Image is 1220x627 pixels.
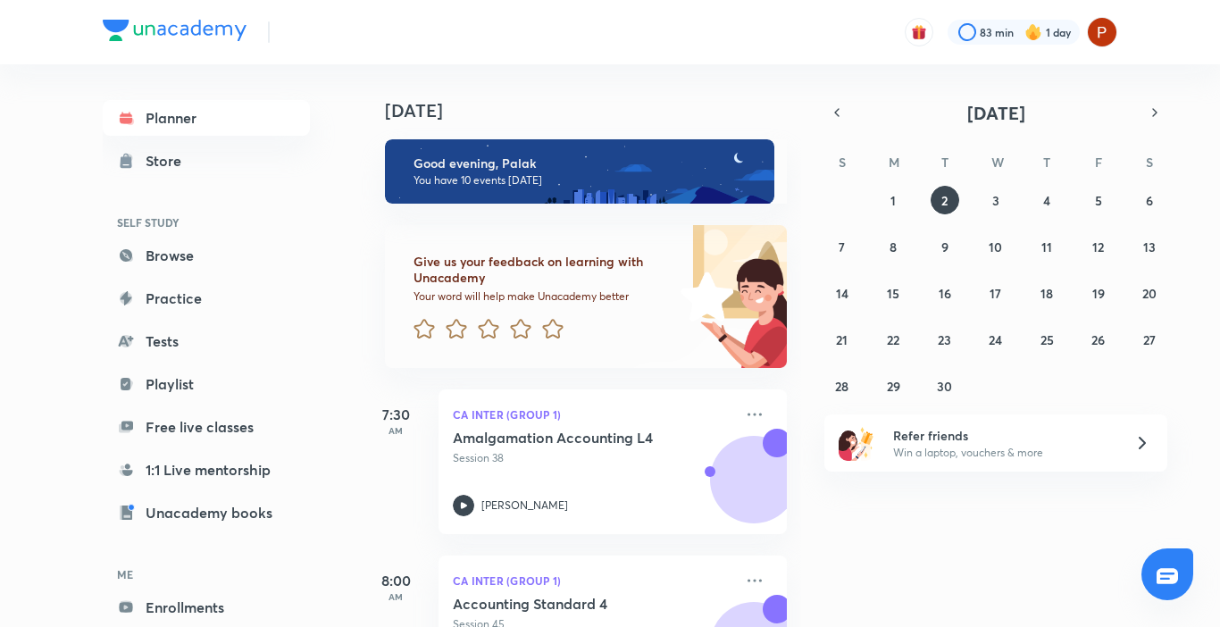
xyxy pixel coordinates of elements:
button: September 18, 2025 [1032,279,1061,307]
p: Your word will help make Unacademy better [414,289,674,304]
abbr: September 19, 2025 [1092,285,1105,302]
abbr: September 2, 2025 [941,192,948,209]
button: [DATE] [849,100,1142,125]
img: referral [839,425,874,461]
h5: Accounting Standard 4 [453,595,675,613]
abbr: Monday [889,154,899,171]
button: September 6, 2025 [1135,186,1164,214]
abbr: September 26, 2025 [1091,331,1105,348]
a: Playlist [103,366,310,402]
p: AM [360,591,431,602]
a: Store [103,143,310,179]
abbr: September 23, 2025 [938,331,951,348]
p: You have 10 events [DATE] [414,173,758,188]
p: [PERSON_NAME] [481,497,568,514]
a: Practice [103,280,310,316]
abbr: Thursday [1043,154,1050,171]
abbr: September 13, 2025 [1143,238,1156,255]
p: Win a laptop, vouchers & more [893,445,1113,461]
img: Palak [1087,17,1117,47]
button: September 25, 2025 [1032,325,1061,354]
button: September 4, 2025 [1032,186,1061,214]
abbr: September 6, 2025 [1146,192,1153,209]
abbr: September 18, 2025 [1040,285,1053,302]
abbr: September 17, 2025 [990,285,1001,302]
abbr: September 27, 2025 [1143,331,1156,348]
button: September 20, 2025 [1135,279,1164,307]
abbr: September 10, 2025 [989,238,1002,255]
abbr: Tuesday [941,154,948,171]
button: September 22, 2025 [879,325,907,354]
abbr: September 20, 2025 [1142,285,1157,302]
p: CA Inter (Group 1) [453,404,733,425]
button: September 9, 2025 [931,232,959,261]
abbr: September 21, 2025 [836,331,848,348]
abbr: September 24, 2025 [989,331,1002,348]
img: streak [1024,23,1042,41]
button: September 13, 2025 [1135,232,1164,261]
abbr: September 7, 2025 [839,238,845,255]
p: AM [360,425,431,436]
h5: 8:00 [360,570,431,591]
abbr: September 28, 2025 [835,378,848,395]
button: September 26, 2025 [1084,325,1113,354]
abbr: September 29, 2025 [887,378,900,395]
img: evening [385,139,774,204]
h6: Refer friends [893,426,1113,445]
a: Planner [103,100,310,136]
abbr: September 30, 2025 [937,378,952,395]
span: [DATE] [967,101,1025,125]
abbr: September 16, 2025 [939,285,951,302]
img: feedback_image [620,225,787,368]
abbr: September 12, 2025 [1092,238,1104,255]
abbr: September 15, 2025 [887,285,899,302]
h6: Good evening, Palak [414,155,758,171]
button: September 16, 2025 [931,279,959,307]
img: Company Logo [103,20,247,41]
a: Free live classes [103,409,310,445]
p: Session 38 [453,450,733,466]
abbr: Friday [1095,154,1102,171]
a: Browse [103,238,310,273]
a: Company Logo [103,20,247,46]
div: Store [146,150,192,171]
button: September 21, 2025 [828,325,857,354]
abbr: Wednesday [991,154,1004,171]
abbr: September 22, 2025 [887,331,899,348]
abbr: Saturday [1146,154,1153,171]
button: September 14, 2025 [828,279,857,307]
abbr: September 25, 2025 [1040,331,1054,348]
a: Enrollments [103,589,310,625]
abbr: September 1, 2025 [890,192,896,209]
h6: ME [103,559,310,589]
p: CA Inter (Group 1) [453,570,733,591]
h4: [DATE] [385,100,805,121]
button: September 7, 2025 [828,232,857,261]
abbr: September 5, 2025 [1095,192,1102,209]
img: avatar [911,24,927,40]
button: September 24, 2025 [982,325,1010,354]
a: 1:1 Live mentorship [103,452,310,488]
h6: Give us your feedback on learning with Unacademy [414,254,674,286]
button: September 10, 2025 [982,232,1010,261]
button: September 19, 2025 [1084,279,1113,307]
button: September 12, 2025 [1084,232,1113,261]
button: September 17, 2025 [982,279,1010,307]
button: September 2, 2025 [931,186,959,214]
button: September 5, 2025 [1084,186,1113,214]
abbr: September 3, 2025 [992,192,999,209]
h6: SELF STUDY [103,207,310,238]
button: September 27, 2025 [1135,325,1164,354]
button: September 11, 2025 [1032,232,1061,261]
button: September 30, 2025 [931,372,959,400]
button: September 23, 2025 [931,325,959,354]
button: September 29, 2025 [879,372,907,400]
a: Unacademy books [103,495,310,531]
h5: 7:30 [360,404,431,425]
button: September 1, 2025 [879,186,907,214]
abbr: September 9, 2025 [941,238,948,255]
button: September 3, 2025 [982,186,1010,214]
abbr: September 8, 2025 [890,238,897,255]
abbr: Sunday [839,154,846,171]
a: Tests [103,323,310,359]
